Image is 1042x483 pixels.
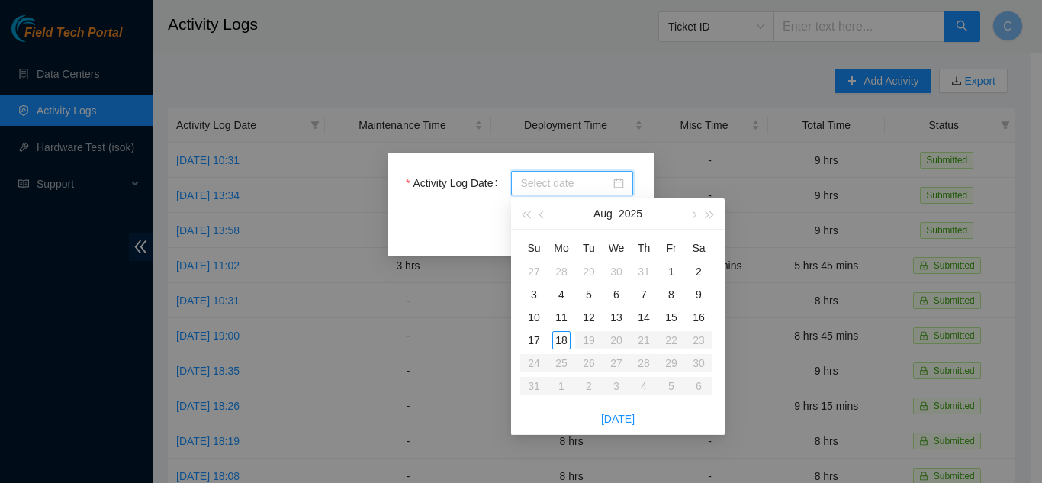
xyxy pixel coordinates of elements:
[548,236,575,260] th: Mo
[575,283,603,306] td: 2025-08-05
[548,283,575,306] td: 2025-08-04
[619,198,642,229] button: 2025
[548,260,575,283] td: 2025-07-28
[603,306,630,329] td: 2025-08-13
[658,283,685,306] td: 2025-08-08
[520,236,548,260] th: Su
[580,308,598,327] div: 12
[658,236,685,260] th: Fr
[575,306,603,329] td: 2025-08-12
[525,331,543,349] div: 17
[575,236,603,260] th: Tu
[662,308,680,327] div: 15
[603,260,630,283] td: 2025-07-30
[630,260,658,283] td: 2025-07-31
[593,198,613,229] button: Aug
[690,308,708,327] div: 16
[525,308,543,327] div: 10
[635,308,653,327] div: 14
[520,260,548,283] td: 2025-07-27
[635,262,653,281] div: 31
[520,175,610,192] input: Activity Log Date
[552,285,571,304] div: 4
[690,262,708,281] div: 2
[580,285,598,304] div: 5
[630,306,658,329] td: 2025-08-14
[552,262,571,281] div: 28
[603,283,630,306] td: 2025-08-06
[662,262,680,281] div: 1
[685,283,712,306] td: 2025-08-09
[525,262,543,281] div: 27
[690,285,708,304] div: 9
[520,283,548,306] td: 2025-08-03
[635,285,653,304] div: 7
[607,308,626,327] div: 13
[552,331,571,349] div: 18
[580,262,598,281] div: 29
[630,283,658,306] td: 2025-08-07
[662,285,680,304] div: 8
[658,306,685,329] td: 2025-08-15
[525,285,543,304] div: 3
[607,262,626,281] div: 30
[406,171,503,195] label: Activity Log Date
[552,308,571,327] div: 11
[548,306,575,329] td: 2025-08-11
[601,413,635,425] a: [DATE]
[575,260,603,283] td: 2025-07-29
[603,236,630,260] th: We
[520,306,548,329] td: 2025-08-10
[658,260,685,283] td: 2025-08-01
[685,260,712,283] td: 2025-08-02
[607,285,626,304] div: 6
[685,236,712,260] th: Sa
[630,236,658,260] th: Th
[548,329,575,352] td: 2025-08-18
[685,306,712,329] td: 2025-08-16
[520,329,548,352] td: 2025-08-17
